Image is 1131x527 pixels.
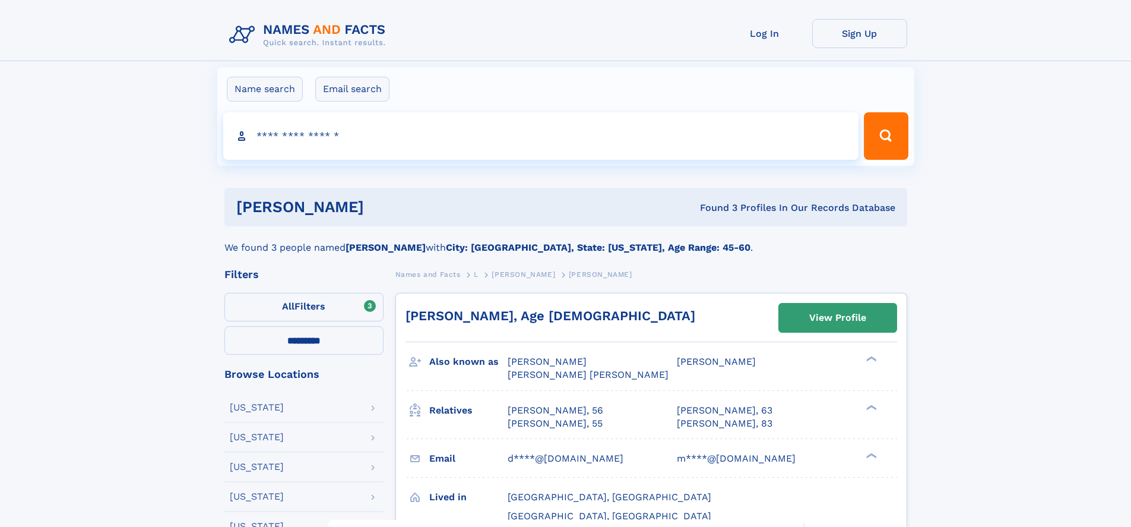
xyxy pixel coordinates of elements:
[224,226,907,255] div: We found 3 people named with .
[492,267,555,282] a: [PERSON_NAME]
[224,269,384,280] div: Filters
[395,267,461,282] a: Names and Facts
[223,112,859,160] input: search input
[677,404,772,417] a: [PERSON_NAME], 63
[864,112,908,160] button: Search Button
[863,452,877,459] div: ❯
[677,417,772,430] a: [PERSON_NAME], 83
[508,491,711,503] span: [GEOGRAPHIC_DATA], [GEOGRAPHIC_DATA]
[224,293,384,321] label: Filters
[569,270,632,279] span: [PERSON_NAME]
[474,270,479,279] span: L
[508,404,603,417] a: [PERSON_NAME], 56
[863,355,877,363] div: ❯
[508,510,711,522] span: [GEOGRAPHIC_DATA], [GEOGRAPHIC_DATA]
[446,242,750,253] b: City: [GEOGRAPHIC_DATA], State: [US_STATE], Age Range: 45-60
[508,356,587,367] span: [PERSON_NAME]
[236,200,532,214] h1: [PERSON_NAME]
[532,201,895,214] div: Found 3 Profiles In Our Records Database
[809,304,866,332] div: View Profile
[492,270,555,279] span: [PERSON_NAME]
[282,301,294,312] span: All
[224,369,384,380] div: Browse Locations
[863,403,877,411] div: ❯
[812,19,907,48] a: Sign Up
[230,462,284,472] div: [US_STATE]
[224,19,395,51] img: Logo Names and Facts
[717,19,812,48] a: Log In
[508,369,669,380] span: [PERSON_NAME] [PERSON_NAME]
[677,356,756,367] span: [PERSON_NAME]
[227,77,303,102] label: Name search
[315,77,389,102] label: Email search
[346,242,426,253] b: [PERSON_NAME]
[429,487,508,507] h3: Lived in
[429,352,508,372] h3: Also known as
[230,403,284,412] div: [US_STATE]
[508,417,603,430] a: [PERSON_NAME], 55
[230,492,284,501] div: [US_STATE]
[429,449,508,469] h3: Email
[230,433,284,442] div: [US_STATE]
[474,267,479,282] a: L
[779,304,896,332] a: View Profile
[429,400,508,421] h3: Relatives
[405,308,695,323] a: [PERSON_NAME], Age [DEMOGRAPHIC_DATA]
